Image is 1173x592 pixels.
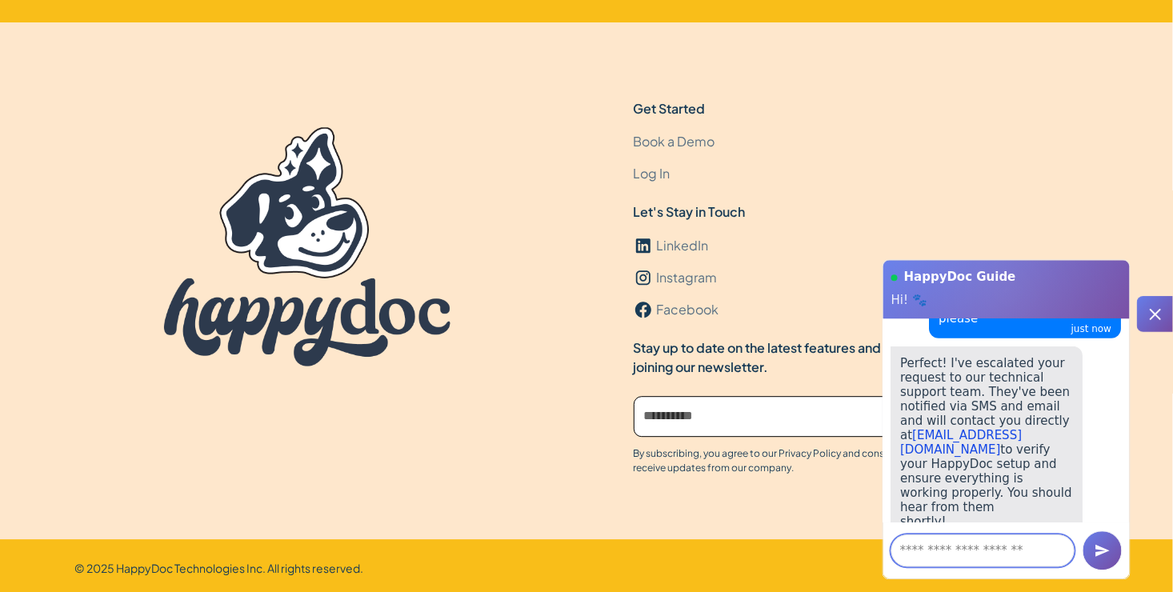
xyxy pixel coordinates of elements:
a: Book a Demo [634,126,715,158]
form: Email Form [634,396,1082,437]
div: Instagram [656,268,717,287]
div: Get Started [634,99,706,118]
div: © 2025 HappyDoc Technologies Inc. All rights reserved. [74,560,363,577]
div: By subscribing, you agree to our Privacy Policy and consent to receive updates from our company. [634,446,939,475]
a: Log In [634,158,671,190]
a: LinkedIn [634,230,709,262]
div: Stay up to date on the latest features and releases by joining our newsletter. [634,338,955,377]
img: HappyDoc Logo. [164,127,450,366]
div: Let's Stay in Touch [634,202,746,222]
div: LinkedIn [656,236,708,255]
div: Facebook [656,300,719,319]
a: Facebook [634,294,719,326]
a: Instagram [634,262,718,294]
